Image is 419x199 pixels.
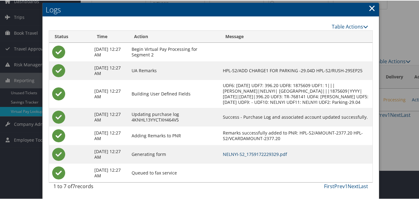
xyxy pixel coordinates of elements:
td: Building User Defined Fields [128,79,220,107]
td: Generating form [128,144,220,163]
td: Adding Remarks to PNR [128,126,220,144]
h2: Logs [43,2,379,16]
td: [DATE] 12:27 AM [92,163,129,182]
td: HPL-S2/ADD CHARGE1 FOR PARKING -29.04D HPL-S2/RUSH-29SEP25 [220,61,372,79]
a: Next [348,182,358,189]
td: [DATE] 12:27 AM [92,79,129,107]
div: 1 to 7 of records [53,182,125,192]
th: Time: activate to sort column ascending [92,30,129,42]
a: Last [358,182,368,189]
td: Begin Virtual Pay Processing for Segment 2 [128,42,220,61]
td: [DATE] 12:27 AM [92,107,129,126]
th: Status: activate to sort column ascending [49,30,92,42]
td: [DATE] 12:27 AM [92,61,129,79]
a: Table Actions [332,23,368,29]
td: [DATE] 12:27 AM [92,42,129,61]
th: Action: activate to sort column ascending [128,30,220,42]
span: 7 [72,182,75,189]
td: [DATE] 12:27 AM [92,144,129,163]
td: Remarks successfully added to PNR: HPL-S2/AMOUNT-2377.20 HPL-S2/VCARDAMOUNT-2377.20 [220,126,372,144]
a: Prev [334,182,345,189]
td: Updating purchase log 4KNHL13YYCTXH464V5 [128,107,220,126]
th: Message: activate to sort column ascending [220,30,372,42]
td: Success - Purchase Log and associated account updated successfully. [220,107,372,126]
a: NELNYI-S2_1759172229329.pdf [223,151,287,157]
a: 1 [345,182,348,189]
a: Close [368,1,376,14]
td: Queued to fax service [128,163,220,182]
td: [DATE] 12:27 AM [92,126,129,144]
a: First [324,182,334,189]
td: UA Remarks [128,61,220,79]
td: UDF6: [DATE] UDF7: 396.20 UDF8: 1875609 UDF1: 1|||[PERSON_NAME]|NELNYI| [GEOGRAPHIC_DATA]|||18756... [220,79,372,107]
